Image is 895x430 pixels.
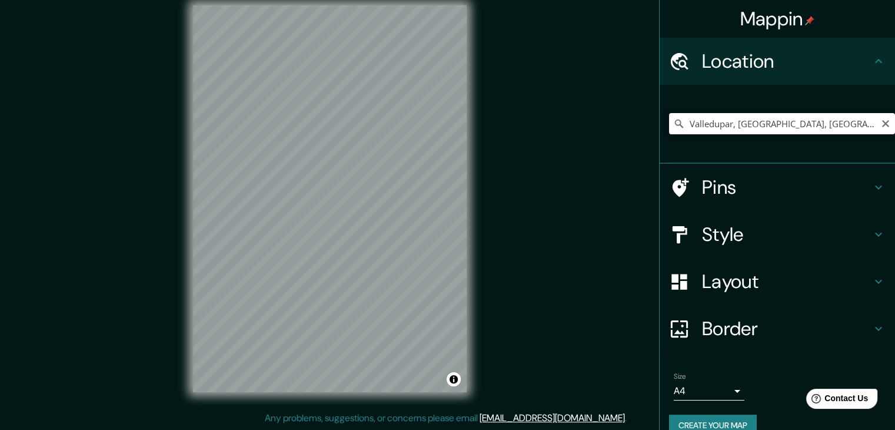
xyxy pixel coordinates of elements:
h4: Layout [702,270,871,293]
label: Size [674,372,686,382]
h4: Style [702,223,871,246]
h4: Mappin [740,7,815,31]
h4: Border [702,317,871,340]
a: [EMAIL_ADDRESS][DOMAIN_NAME] [480,412,625,424]
h4: Location [702,49,871,73]
div: Style [660,211,895,258]
p: Any problems, suggestions, or concerns please email . [265,411,627,425]
img: pin-icon.png [805,16,814,25]
div: Location [660,38,895,85]
button: Toggle attribution [447,372,461,386]
iframe: Help widget launcher [790,384,882,417]
div: Pins [660,164,895,211]
input: Pick your city or area [669,113,895,134]
div: Layout [660,258,895,305]
div: A4 [674,382,744,401]
div: . [628,411,631,425]
button: Clear [881,117,890,128]
h4: Pins [702,176,871,199]
canvas: Map [193,5,467,392]
div: Border [660,305,895,352]
div: . [627,411,628,425]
